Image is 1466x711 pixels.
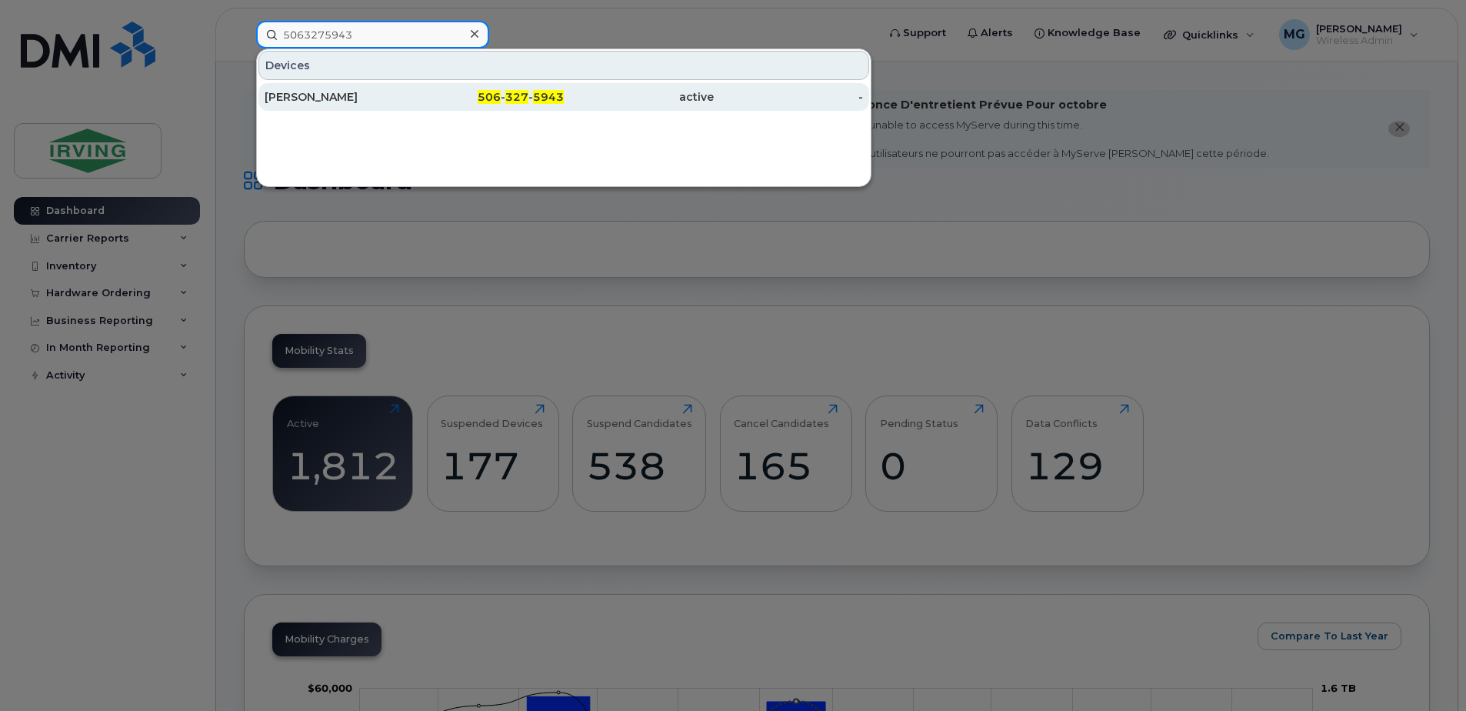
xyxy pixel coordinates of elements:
div: [PERSON_NAME] [265,89,415,105]
div: active [564,89,714,105]
span: 327 [505,90,528,104]
div: - [714,89,864,105]
div: Devices [258,51,869,80]
a: [PERSON_NAME]506-327-5943active- [258,83,869,111]
span: 5943 [533,90,564,104]
span: 506 [478,90,501,104]
div: - - [415,89,565,105]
